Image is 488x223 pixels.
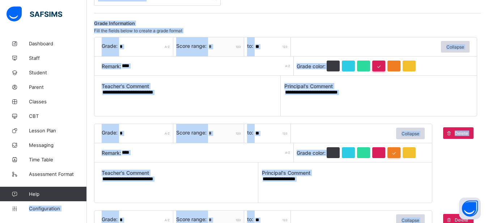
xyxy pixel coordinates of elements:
span: Score range: [176,216,208,222]
span: Assessment Format [29,171,87,177]
span: Parent [29,84,87,90]
span: to: [247,43,255,49]
span: Staff [29,55,87,61]
span: Teacher's Comment [102,170,258,176]
button: Open asap [459,198,481,219]
span: Help [29,191,86,197]
span: Teacher's Comment [102,83,280,89]
span: Configuration [29,206,86,211]
span: to: [247,216,255,222]
span: to: [247,129,255,136]
span: Fill the fields below to create a grade format [94,28,182,33]
span: Remark: [102,150,121,156]
span: Collapse [446,44,464,50]
span: Classes [29,99,87,104]
span: Collapse [402,218,419,223]
span: Lesson Plan [29,128,87,133]
span: Time Table [29,157,87,162]
span: Grade color: [297,63,326,69]
span: Messaging [29,142,87,148]
span: Score range: [176,129,208,136]
span: Grade Information [94,21,135,26]
span: CBT [29,113,87,119]
span: Grade: [102,129,119,136]
span: Remark: [102,63,121,69]
span: Grade: [102,43,119,49]
span: Collapse [402,131,419,136]
span: Principal's Comment [284,83,470,89]
span: Grade color: [297,150,326,156]
span: Delete [455,217,468,223]
span: Score range: [176,43,208,49]
span: Grade: [102,216,119,222]
img: safsims [7,7,62,22]
span: Student [29,70,87,75]
span: Delete [455,131,468,136]
span: Dashboard [29,41,87,46]
span: Principal's Comment [262,170,425,176]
